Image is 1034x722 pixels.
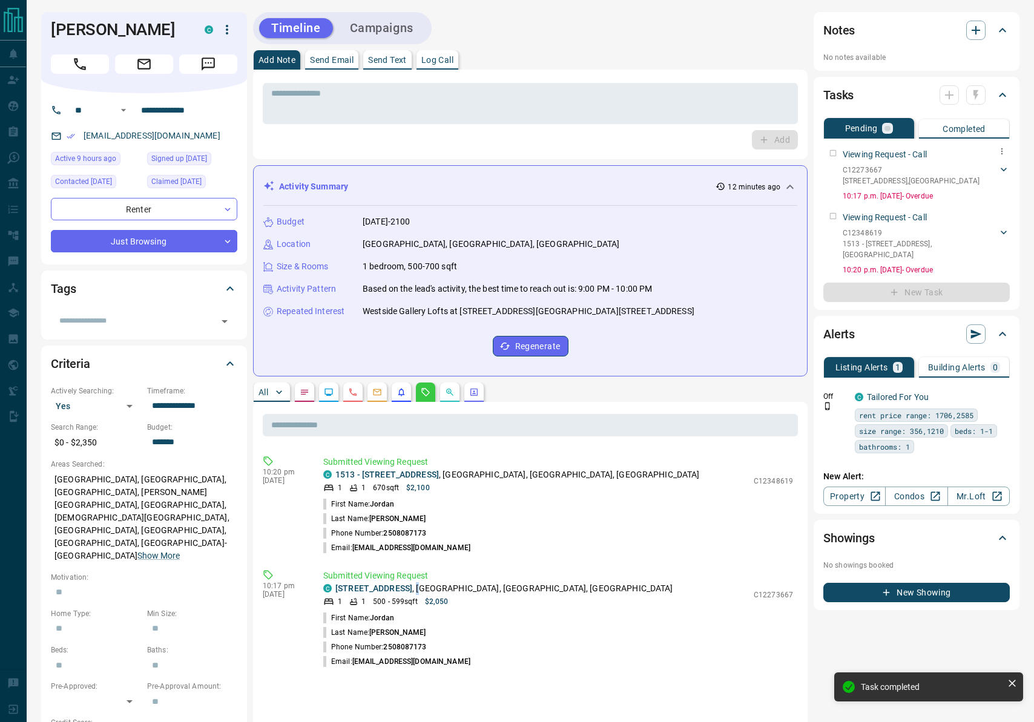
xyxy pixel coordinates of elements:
p: Viewing Request - Call [843,148,927,161]
p: Baths: [147,645,237,655]
p: Motivation: [51,572,237,583]
span: Signed up [DATE] [151,153,207,165]
span: Call [51,54,109,74]
span: Active 9 hours ago [55,153,116,165]
p: Min Size: [147,608,237,619]
div: C12273667[STREET_ADDRESS],[GEOGRAPHIC_DATA] [843,162,1010,189]
div: Mon Jul 31 2023 [147,152,237,169]
p: 500 - 599 sqft [373,596,417,607]
div: condos.ca [323,470,332,479]
p: Email: [323,656,470,667]
div: Mon Jul 31 2023 [147,175,237,192]
h1: [PERSON_NAME] [51,20,186,39]
div: Task completed [861,682,1003,692]
span: [EMAIL_ADDRESS][DOMAIN_NAME] [352,657,470,666]
p: Timeframe: [147,386,237,396]
svg: Email Verified [67,132,75,140]
p: 670 sqft [373,482,399,493]
div: Tags [51,274,237,303]
p: Listing Alerts [835,363,888,372]
p: Home Type: [51,608,141,619]
p: Send Email [310,56,354,64]
div: Thu Aug 03 2023 [51,175,141,192]
div: Alerts [823,320,1010,349]
span: bathrooms: 1 [859,441,910,453]
p: 1513 - [STREET_ADDRESS] , [GEOGRAPHIC_DATA] [843,238,998,260]
span: Jordan [370,500,394,508]
p: Submitted Viewing Request [323,456,793,468]
p: , [GEOGRAPHIC_DATA], [GEOGRAPHIC_DATA], [GEOGRAPHIC_DATA] [335,468,700,481]
p: Last Name: [323,627,426,638]
p: First Name: [323,499,394,510]
p: Phone Number: [323,642,427,652]
svg: Emails [372,387,382,397]
p: New Alert: [823,470,1010,483]
p: $0 - $2,350 [51,433,141,453]
p: Add Note [258,56,295,64]
p: [DATE] [263,590,305,599]
div: Tasks [823,80,1010,110]
svg: Calls [348,387,358,397]
p: Completed [943,125,986,133]
p: C12273667 [754,589,793,600]
p: Areas Searched: [51,459,237,470]
p: 0 [993,363,998,372]
span: Message [179,54,237,74]
div: condos.ca [323,584,332,592]
p: 1 [338,596,342,607]
p: Pre-Approved: [51,681,141,692]
p: Beds: [51,645,141,655]
div: Criteria [51,349,237,378]
button: Campaigns [338,18,426,38]
div: Sun Aug 17 2025 [51,152,141,169]
p: Phone Number: [323,528,427,539]
span: Contacted [DATE] [55,176,112,188]
p: Off [823,391,848,402]
a: Condos [885,487,947,506]
p: $2,050 [425,596,449,607]
span: [PERSON_NAME] [369,514,426,523]
p: Actively Searching: [51,386,141,396]
p: 1 [895,363,900,372]
p: No notes available [823,52,1010,63]
svg: Notes [300,387,309,397]
p: C12348619 [843,228,998,238]
p: [STREET_ADDRESS] , [GEOGRAPHIC_DATA] [843,176,980,186]
h2: Tags [51,279,76,298]
svg: Push Notification Only [823,402,832,410]
span: rent price range: 1706,2585 [859,409,973,421]
button: Show More [137,550,180,562]
p: C12273667 [843,165,980,176]
p: Send Text [368,56,407,64]
svg: Agent Actions [469,387,479,397]
p: Activity Pattern [277,283,336,295]
span: beds: 1-1 [955,425,993,437]
a: [STREET_ADDRESS] [335,583,412,593]
p: Repeated Interest [277,305,344,318]
p: Budget: [147,422,237,433]
p: Search Range: [51,422,141,433]
div: C123486191513 - [STREET_ADDRESS],[GEOGRAPHIC_DATA] [843,225,1010,263]
a: 1513 - [STREET_ADDRESS] [335,470,439,479]
p: [DATE]-2100 [363,215,410,228]
span: 2508087173 [383,643,426,651]
p: 10:20 pm [263,468,305,476]
div: Activity Summary12 minutes ago [263,176,797,198]
p: Submitted Viewing Request [323,569,793,582]
div: condos.ca [855,393,863,401]
span: Jordan [370,614,394,622]
svg: Listing Alerts [397,387,406,397]
p: Last Name: [323,513,426,524]
span: size range: 356,1210 [859,425,944,437]
div: condos.ca [205,25,213,34]
div: Renter [51,198,237,220]
span: 2508087173 [383,529,426,537]
p: 1 bedroom, 500-700 sqft [363,260,457,273]
span: Email [115,54,173,74]
p: Building Alerts [928,363,986,372]
p: Email: [323,542,470,553]
p: [GEOGRAPHIC_DATA], [GEOGRAPHIC_DATA], [GEOGRAPHIC_DATA] [363,238,619,251]
p: 12 minutes ago [728,182,780,192]
p: 1 [361,596,366,607]
p: 10:17 p.m. [DATE] - Overdue [843,191,1010,202]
